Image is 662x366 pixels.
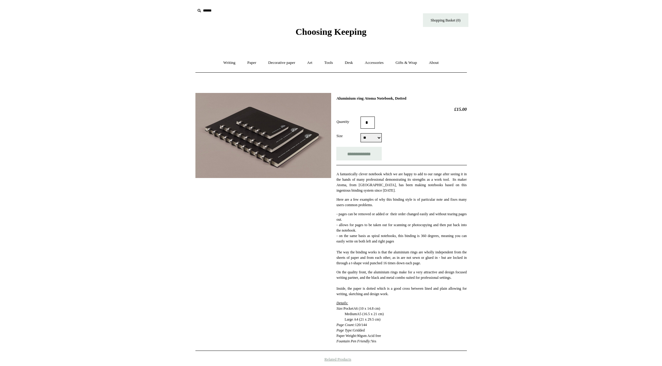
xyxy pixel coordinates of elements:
[390,55,422,71] a: Gifts & Wrap
[180,357,483,362] h4: Related Products
[336,301,348,305] span: Details:
[336,339,371,343] em: Fountain Pen Friendly:
[423,55,444,71] a: About
[195,93,331,178] img: Aluminium ring Atoma Notebook, Dotted
[339,55,358,71] a: Desk
[218,55,241,71] a: Writing
[336,334,357,338] span: Paper Weight:
[319,55,338,71] a: Tools
[336,119,361,124] label: Quantity
[359,55,389,71] a: Accessories
[336,197,467,208] p: Here are a few examples of why this binding style is of particular note and fixes many users comm...
[336,107,467,112] h2: £15.00
[336,269,467,297] p: On the quality front, the aluminium rings make for a very attractive and design focused writing p...
[263,55,301,71] a: Decorative paper
[302,55,318,71] a: Art
[371,339,376,343] span: Yes
[242,55,262,71] a: Paper
[336,301,348,311] em: Size:
[357,312,384,316] span: A5 (16.5 x 21 cm)
[336,323,355,327] em: Page Count:
[295,27,366,37] span: Choosing Keeping
[423,13,468,27] a: Shopping Basket (0)
[295,31,366,36] a: Choosing Keeping
[336,96,467,101] h1: Aluminium ring Atoma Notebook, Dotted
[336,328,353,332] em: Page Type:
[336,171,467,193] p: A fantastically clever notebook which we are happy to add to our range after seeing it in the han...
[344,306,354,311] span: Pocket
[357,334,381,338] span: 90gsm Acid free
[336,300,467,344] p: Medium Large A4 (21 x 29.5 cm) 120/144 Gridded
[353,306,380,311] span: A6 (10 x 14.8 cm)
[336,211,467,266] p: - pages can be removed or added or their order changed easily and without tearing pages out. - al...
[336,133,361,139] label: Size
